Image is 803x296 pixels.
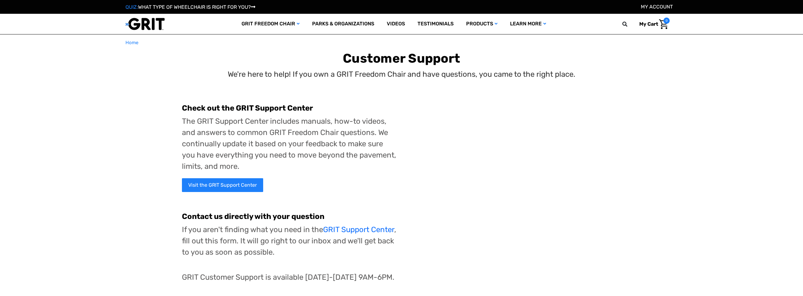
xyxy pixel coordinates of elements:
[235,14,306,34] a: GRIT Freedom Chair
[625,18,635,31] input: Search
[411,14,460,34] a: Testimonials
[182,272,397,283] p: GRIT Customer Support is available [DATE]-[DATE] 9AM-6PM.
[380,14,411,34] a: Videos
[182,178,263,192] a: Visit the GRIT Support Center
[182,104,313,112] b: Check out the GRIT Support Center
[125,40,138,45] span: Home
[659,19,668,29] img: Cart
[639,21,658,27] span: My Cart
[323,225,394,234] a: GRIT Support Center
[182,212,324,221] b: Contact us directly with your question
[306,14,380,34] a: Parks & Organizations
[125,18,165,30] img: GRIT All-Terrain Wheelchair and Mobility Equipment
[228,69,575,80] p: We're here to help! If you own a GRIT Freedom Chair and have questions, you came to the right place.
[125,4,255,10] a: QUIZ:WHAT TYPE OF WHEELCHAIR IS RIGHT FOR YOU?
[125,4,138,10] span: QUIZ:
[343,51,460,66] b: Customer Support
[125,39,138,46] a: Home
[504,14,552,34] a: Learn More
[182,116,397,172] p: The GRIT Support Center includes manuals, how-to videos, and answers to common GRIT Freedom Chair...
[641,4,673,10] a: Account
[460,14,504,34] a: Products
[635,18,670,31] a: Cart with 0 items
[182,224,397,258] p: If you aren't finding what you need in the , fill out this form. It will go right to our inbox an...
[663,18,670,24] span: 0
[125,39,678,46] nav: Breadcrumb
